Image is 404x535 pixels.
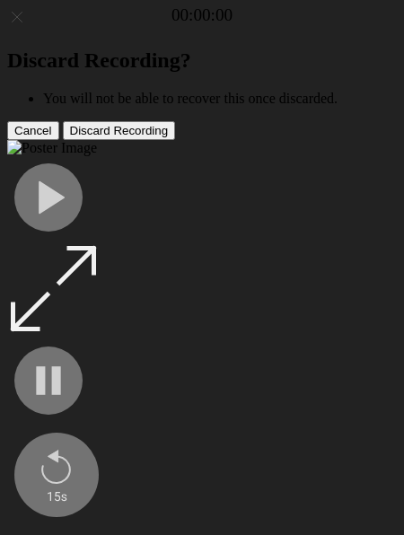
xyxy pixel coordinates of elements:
li: You will not be able to recover this once discarded. [43,91,397,107]
img: Poster Image [7,140,97,156]
h2: Discard Recording? [7,48,397,73]
button: Discard Recording [63,121,176,140]
a: 00:00:00 [171,5,233,25]
button: Cancel [7,121,59,140]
